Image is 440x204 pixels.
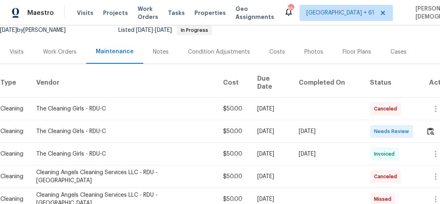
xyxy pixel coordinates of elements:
[251,68,292,98] th: Due Date
[235,5,274,21] span: Geo Assignments
[43,48,76,56] div: Work Orders
[257,173,286,181] div: [DATE]
[306,9,374,17] span: [GEOGRAPHIC_DATA] + 61
[223,173,244,181] div: $50.00
[0,127,23,135] div: Cleaning
[426,122,435,141] button: Review Icon
[36,150,210,158] div: The Cleaning Girls - RDU-C
[0,105,23,113] div: Cleaning
[223,195,244,203] div: $50.00
[374,105,400,113] span: Canceled
[188,48,250,56] div: Condition Adjustments
[257,150,286,158] div: [DATE]
[269,48,285,56] div: Costs
[138,5,158,21] span: Work Orders
[155,27,172,33] span: [DATE]
[292,68,364,98] th: Completed On
[10,48,24,56] div: Visits
[27,9,54,17] span: Maestro
[136,27,172,33] span: -
[77,9,93,17] span: Visits
[374,127,412,135] span: Needs Review
[364,68,419,98] th: Status
[223,105,244,113] div: $50.00
[103,9,128,17] span: Projects
[374,150,398,158] span: Invoiced
[257,195,286,203] div: [DATE]
[427,127,434,135] img: Review Icon
[0,195,23,203] div: Cleaning
[374,173,400,181] span: Canceled
[390,48,407,56] div: Cases
[0,150,23,158] div: Cleaning
[36,105,210,113] div: The Cleaning Girls - RDU-C
[118,27,212,33] span: Listed
[257,105,286,113] div: [DATE]
[217,68,251,98] th: Cost
[299,127,357,135] div: [DATE]
[178,28,211,33] span: In Progress
[374,195,395,203] span: Missed
[299,150,357,158] div: [DATE]
[304,48,323,56] div: Photos
[194,9,226,17] span: Properties
[223,150,244,158] div: $50.00
[0,173,23,181] div: Cleaning
[136,27,153,33] span: [DATE]
[36,127,210,135] div: The Cleaning Girls - RDU-C
[168,10,185,16] span: Tasks
[30,68,217,98] th: Vendor
[223,127,244,135] div: $50.00
[288,5,293,13] div: 853
[343,48,371,56] div: Floor Plans
[257,127,286,135] div: [DATE]
[96,48,134,56] div: Maintenance
[153,48,169,56] div: Notes
[36,169,210,185] div: Cleaning Angels Cleaning Services LLC - RDU - [GEOGRAPHIC_DATA]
